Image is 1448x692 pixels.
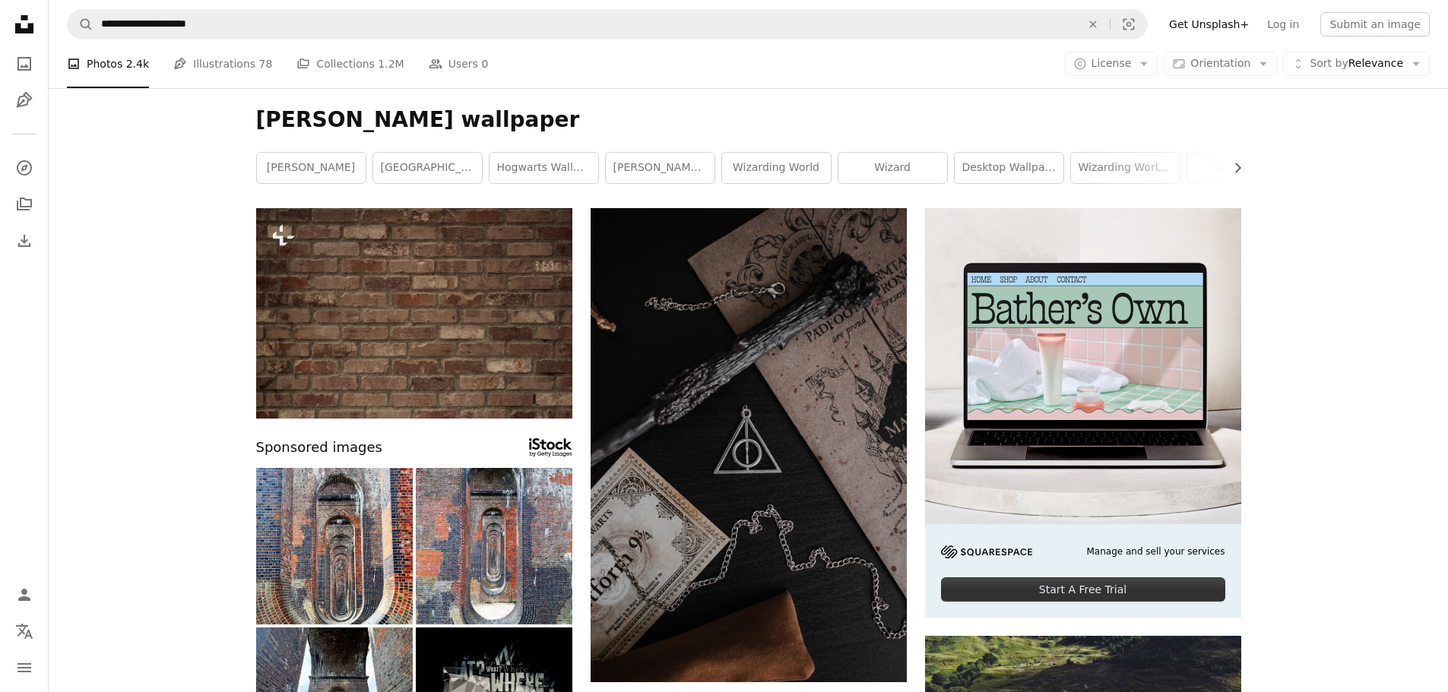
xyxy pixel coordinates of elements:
img: Balcombe, Sussex, UK : The Ouse Valley or Balcombe Viaduct Bridge dating from 1839. Underneath an... [416,468,572,624]
a: Explore [9,153,40,183]
a: Collections 1.2M [296,39,404,88]
a: [PERSON_NAME] [257,153,366,183]
button: Clear [1076,10,1110,39]
button: scroll list to the right [1224,153,1241,183]
a: a red fire hydrant sitting on the side of a brick wall [256,306,572,320]
a: a harry potter necklace next to a money bill [591,438,907,451]
button: Menu [9,653,40,683]
img: a harry potter necklace next to a money bill [591,208,907,682]
a: wizarding world of [PERSON_NAME] [1071,153,1180,183]
a: wizard [838,153,947,183]
span: 0 [481,55,488,72]
span: Manage and sell your services [1086,545,1225,558]
a: Photos [9,49,40,79]
span: 78 [259,55,273,72]
a: Illustrations 78 [173,39,272,88]
a: Log in / Sign up [9,580,40,610]
button: Visual search [1111,10,1147,39]
button: Orientation [1164,52,1277,76]
button: Search Unsplash [68,10,93,39]
a: Log in [1258,12,1308,36]
span: License [1092,57,1132,69]
a: [PERSON_NAME] aesthetic [606,153,714,183]
button: Submit an image [1320,12,1430,36]
div: Start A Free Trial [941,577,1225,602]
a: Get Unsplash+ [1160,12,1258,36]
img: file-1707883121023-8e3502977149image [925,208,1241,524]
a: [GEOGRAPHIC_DATA] [373,153,482,183]
form: Find visuals sitewide [67,9,1148,39]
a: desktop wallpaper [955,153,1063,183]
button: Sort byRelevance [1283,52,1430,76]
a: hogwarts wallpaper [490,153,598,183]
a: Collections [9,189,40,220]
a: wallpaper [1187,153,1296,183]
a: Download History [9,226,40,256]
a: Users 0 [429,39,489,88]
a: Illustrations [9,85,40,115]
a: wizarding world [722,153,831,183]
button: Language [9,616,40,646]
span: Orientation [1190,57,1250,69]
span: 1.2M [378,55,404,72]
span: Relevance [1310,56,1403,71]
img: a red fire hydrant sitting on the side of a brick wall [256,208,572,419]
a: Manage and sell your servicesStart A Free Trial [925,208,1241,618]
button: License [1065,52,1158,76]
span: Sponsored images [256,437,382,459]
img: file-1705255347840-230a6ab5bca9image [941,545,1032,558]
img: Balcombe, Sussex, UK : The Ouse Valley or Balcombe Viaduct Bridge dating from 1839. Underneath an... [256,468,413,624]
h1: [PERSON_NAME] wallpaper [256,106,1241,134]
span: Sort by [1310,57,1348,69]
